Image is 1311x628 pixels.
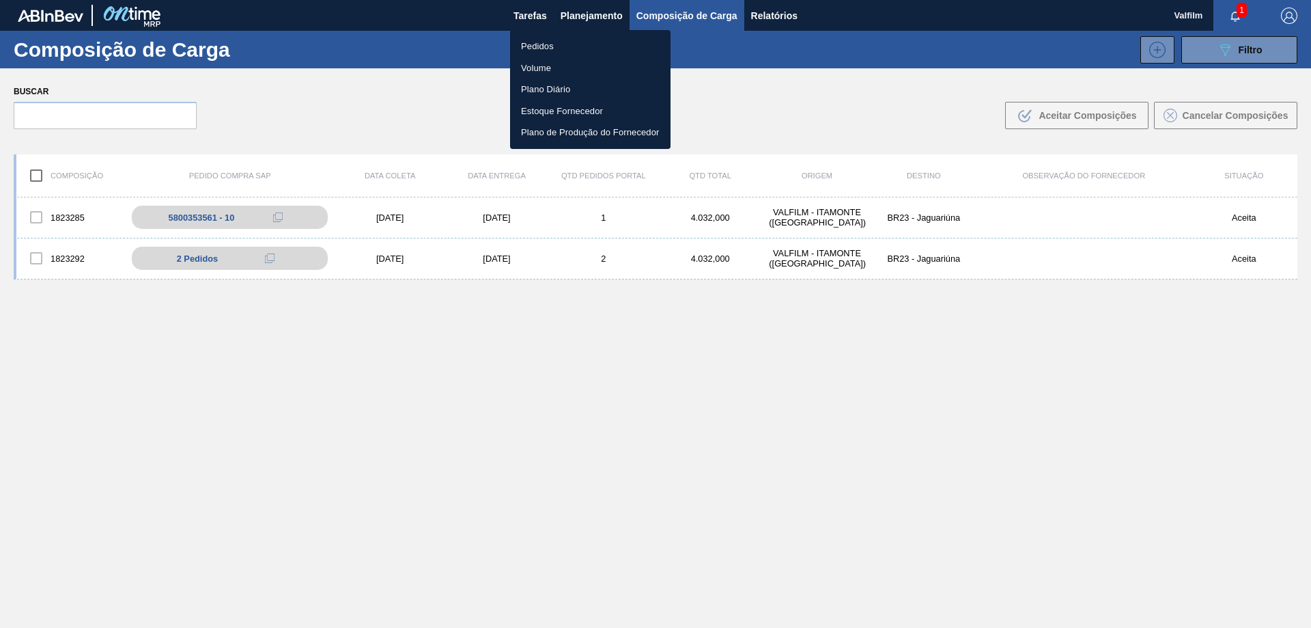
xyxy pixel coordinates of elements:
a: Plano de Produção do Fornecedor [510,122,671,144]
a: Volume [510,57,671,79]
a: Estoque Fornecedor [510,100,671,122]
a: Pedidos [510,36,671,57]
a: Plano Diário [510,79,671,100]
